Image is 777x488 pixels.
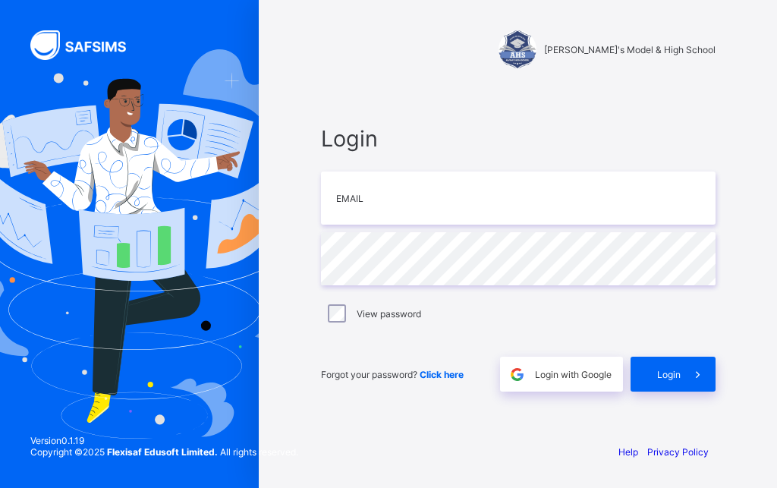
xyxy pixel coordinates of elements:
[30,30,144,60] img: SAFSIMS Logo
[420,369,464,380] a: Click here
[107,446,218,458] strong: Flexisaf Edusoft Limited.
[535,369,612,380] span: Login with Google
[657,369,681,380] span: Login
[30,446,298,458] span: Copyright © 2025 All rights reserved.
[647,446,709,458] a: Privacy Policy
[618,446,638,458] a: Help
[321,125,716,152] span: Login
[508,366,526,383] img: google.396cfc9801f0270233282035f929180a.svg
[357,308,421,320] label: View password
[30,435,298,446] span: Version 0.1.19
[321,369,464,380] span: Forgot your password?
[544,44,716,55] span: [PERSON_NAME]'s Model & High School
